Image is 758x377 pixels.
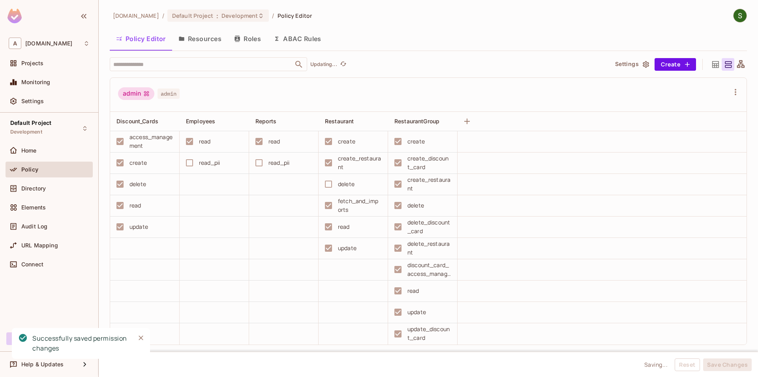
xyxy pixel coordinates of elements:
[158,89,180,99] span: admin
[186,118,215,124] span: Employees
[21,79,51,85] span: Monitoring
[9,38,21,49] span: A
[255,118,276,124] span: Reports
[21,242,58,249] span: URL Mapping
[407,325,451,342] div: update_discount_card
[129,133,173,150] div: access_management
[135,332,147,344] button: Close
[162,12,164,19] li: /
[407,239,451,257] div: delete_restaurant
[228,29,267,49] button: Roles
[394,118,439,124] span: RestaurantGroup
[268,158,289,167] div: read_pii
[407,175,451,193] div: create_restaurant
[10,120,51,126] span: Default Project
[129,158,147,167] div: create
[216,13,219,19] span: :
[407,287,419,295] div: read
[338,222,350,231] div: read
[325,118,354,124] span: Restaurant
[21,204,46,211] span: Elements
[118,87,154,100] div: admin
[407,308,426,317] div: update
[612,58,651,71] button: Settings
[407,137,425,146] div: create
[199,137,211,146] div: read
[110,29,172,49] button: Policy Editor
[116,118,158,124] span: Discount_Cards
[25,40,72,47] span: Workspace: allerin.com
[21,223,47,230] span: Audit Log
[338,180,355,188] div: delete
[267,29,328,49] button: ABAC Rules
[21,166,38,173] span: Policy
[8,9,22,23] img: SReyMgAAAABJRU5ErkJggg==
[338,154,381,172] div: create_restaurant
[655,58,696,71] button: Create
[407,154,451,172] div: create_discount_card
[310,61,337,68] p: Updating...
[338,244,356,253] div: update
[113,12,159,19] span: the active workspace
[407,261,451,278] div: discount_card_access_management
[278,12,312,19] span: Policy Editor
[268,137,280,146] div: read
[272,12,274,19] li: /
[21,98,44,104] span: Settings
[407,218,451,236] div: delete_discount_card
[129,201,141,210] div: read
[129,180,146,188] div: delete
[703,358,752,371] button: Save Changes
[644,360,668,369] span: Saving...
[129,222,148,231] div: update
[338,197,381,214] div: fetch_and_imports
[199,158,220,167] div: read_pii
[221,12,258,19] span: Development
[675,358,700,371] button: Reset
[10,129,42,135] span: Development
[338,137,355,146] div: create
[21,261,43,268] span: Connect
[172,12,213,19] span: Default Project
[21,185,46,192] span: Directory
[337,60,348,69] span: Refresh is not available in edit mode.
[407,201,424,210] div: delete
[339,60,348,69] button: refresh
[21,147,37,154] span: Home
[172,29,228,49] button: Resources
[340,60,347,68] span: refresh
[293,59,304,70] button: Open
[21,60,43,66] span: Projects
[32,334,129,353] div: Successfully saved permission changes
[734,9,747,22] img: Shakti Seniyar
